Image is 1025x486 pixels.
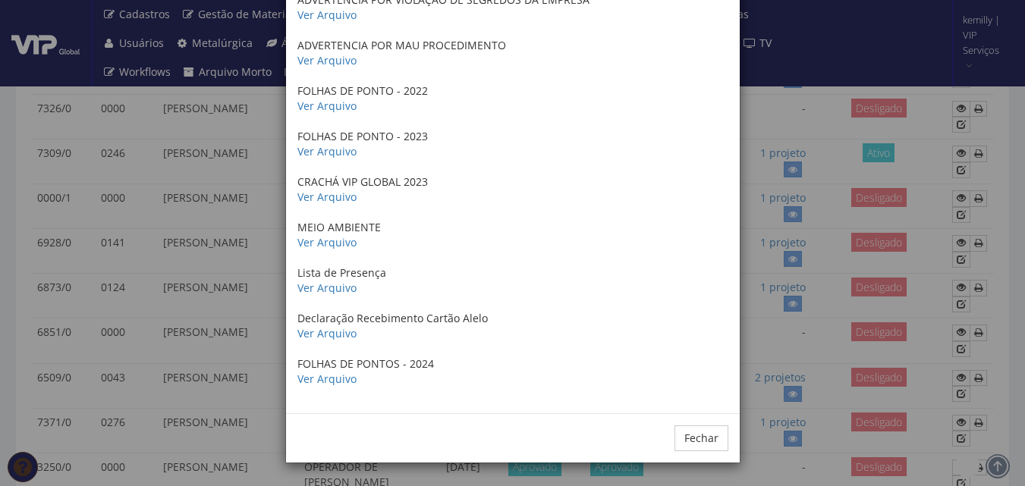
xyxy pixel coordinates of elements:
[297,144,357,158] a: Ver Arquivo
[297,83,728,114] p: FOLHAS DE PONTO - 2022
[297,190,357,204] a: Ver Arquivo
[297,281,357,295] a: Ver Arquivo
[297,99,357,113] a: Ver Arquivo
[297,356,728,387] p: FOLHAS DE PONTOS - 2024
[297,8,357,22] a: Ver Arquivo
[297,326,357,340] a: Ver Arquivo
[674,425,728,451] button: Fechar
[297,265,728,296] p: Lista de Presença
[297,53,357,67] a: Ver Arquivo
[297,372,357,386] a: Ver Arquivo
[297,220,728,250] p: MEIO AMBIENTE
[297,174,728,205] p: CRACHÁ VIP GLOBAL 2023
[297,129,728,159] p: FOLHAS DE PONTO - 2023
[297,235,357,249] a: Ver Arquivo
[297,311,728,341] p: Declaração Recebimento Cartão Alelo
[297,38,728,68] p: ADVERTENCIA POR MAU PROCEDIMENTO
